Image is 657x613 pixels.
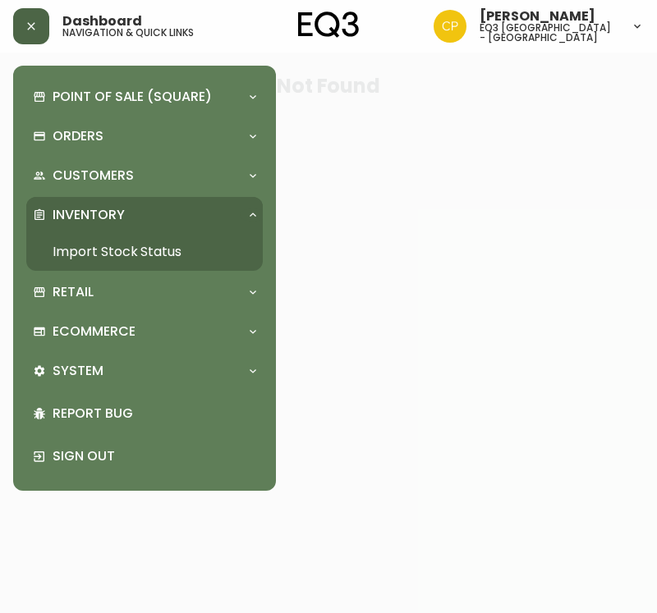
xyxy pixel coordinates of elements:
p: Orders [53,127,103,145]
div: Ecommerce [26,313,263,350]
p: Sign Out [53,447,256,465]
div: Report Bug [26,392,263,435]
div: Point of Sale (Square) [26,79,263,115]
p: Inventory [53,206,125,224]
div: Inventory [26,197,263,233]
p: Ecommerce [53,323,136,341]
p: Report Bug [53,405,256,423]
p: Customers [53,167,134,185]
div: System [26,353,263,389]
h5: eq3 [GEOGRAPHIC_DATA] - [GEOGRAPHIC_DATA] [480,23,618,43]
img: d4538ce6a4da033bb8b50397180cc0a5 [434,10,466,43]
h5: navigation & quick links [62,28,194,38]
div: Orders [26,118,263,154]
div: Retail [26,274,263,310]
div: Customers [26,158,263,194]
p: Retail [53,283,94,301]
span: [PERSON_NAME] [480,10,595,23]
div: Sign Out [26,435,263,478]
a: Import Stock Status [26,233,263,271]
p: System [53,362,103,380]
span: Dashboard [62,15,142,28]
img: logo [298,11,359,38]
p: Point of Sale (Square) [53,88,212,106]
